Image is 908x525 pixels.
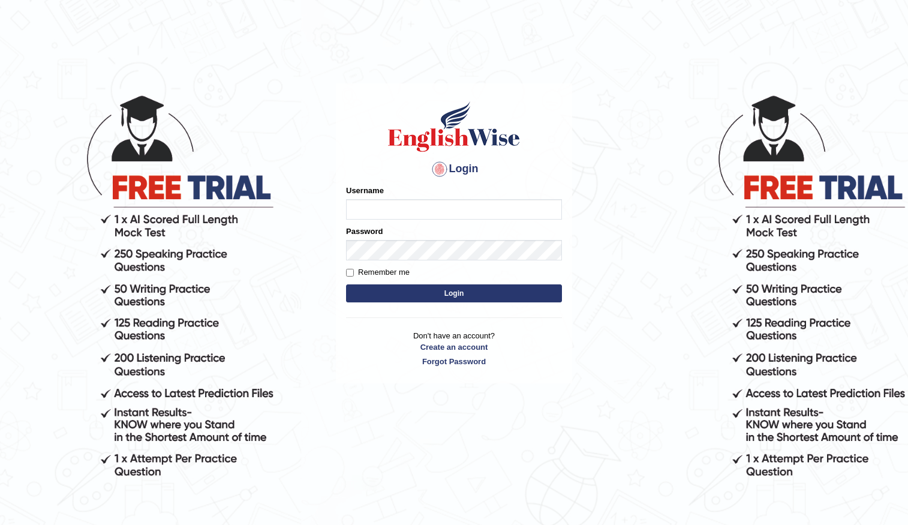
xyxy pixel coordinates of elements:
[386,100,522,154] img: Logo of English Wise sign in for intelligent practice with AI
[346,341,562,353] a: Create an account
[346,185,384,196] label: Username
[346,226,383,237] label: Password
[346,269,354,277] input: Remember me
[346,160,562,179] h4: Login
[346,284,562,302] button: Login
[346,356,562,367] a: Forgot Password
[346,266,410,278] label: Remember me
[346,330,562,367] p: Don't have an account?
